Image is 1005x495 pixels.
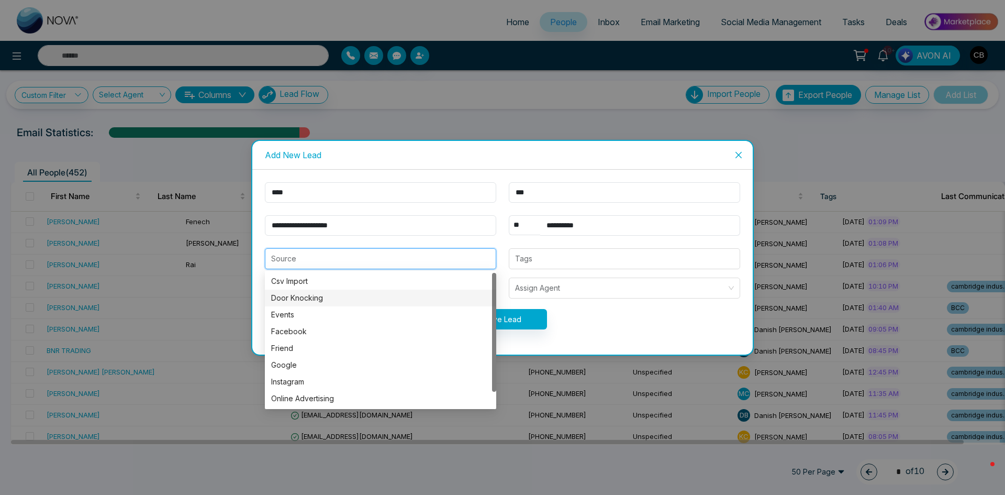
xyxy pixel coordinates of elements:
[271,326,490,337] div: Facebook
[459,309,547,329] button: Save Lead
[265,323,496,340] div: Facebook
[265,306,496,323] div: Events
[265,390,496,407] div: Online Advertising
[271,343,490,354] div: Friend
[271,359,490,371] div: Google
[265,149,740,161] div: Add New Lead
[265,290,496,306] div: Door Knocking
[271,309,490,321] div: Events
[265,273,496,290] div: Csv Import
[271,292,490,304] div: Door Knocking
[724,141,753,169] button: Close
[969,459,995,485] iframe: Intercom live chat
[265,340,496,357] div: Friend
[734,151,743,159] span: close
[265,373,496,390] div: Instagram
[271,276,490,287] div: Csv Import
[271,393,490,404] div: Online Advertising
[265,357,496,373] div: Google
[271,376,490,388] div: Instagram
